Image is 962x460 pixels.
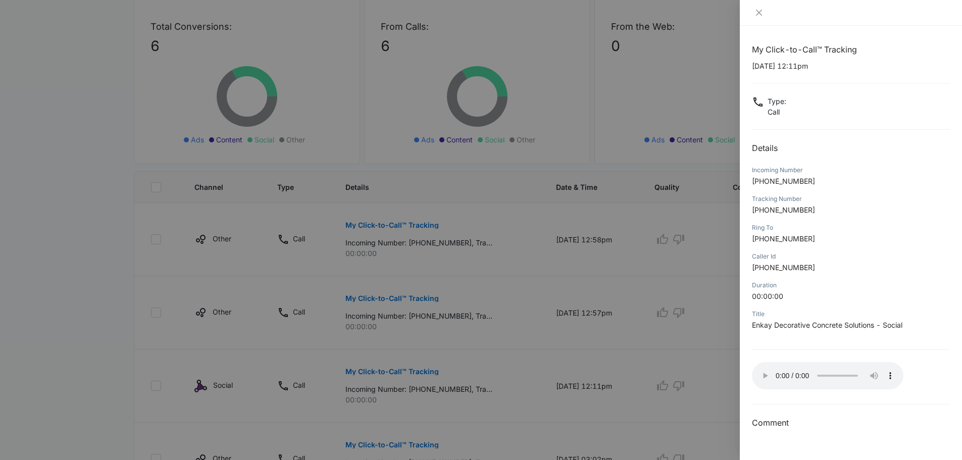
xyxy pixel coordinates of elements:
[752,194,950,203] div: Tracking Number
[752,177,815,185] span: [PHONE_NUMBER]
[752,362,903,389] audio: Your browser does not support the audio tag.
[755,9,763,17] span: close
[752,223,950,232] div: Ring To
[752,142,950,154] h2: Details
[768,96,786,107] p: Type :
[752,310,950,319] div: Title
[752,61,950,71] p: [DATE] 12:11pm
[752,8,766,17] button: Close
[752,321,902,329] span: Enkay Decorative Concrete Solutions - Social
[768,107,786,117] p: Call
[752,206,815,214] span: [PHONE_NUMBER]
[752,281,950,290] div: Duration
[752,263,815,272] span: [PHONE_NUMBER]
[752,417,950,429] h3: Comment
[752,292,783,300] span: 00:00:00
[752,43,950,56] h1: My Click-to-Call™ Tracking
[752,252,950,261] div: Caller Id
[752,234,815,243] span: [PHONE_NUMBER]
[752,166,950,175] div: Incoming Number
